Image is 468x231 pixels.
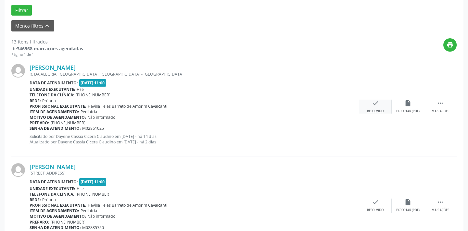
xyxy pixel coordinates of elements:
b: Item de agendamento: [30,109,79,115]
b: Senha de atendimento: [30,225,81,230]
b: Telefone da clínica: [30,191,74,197]
div: de [11,45,83,52]
div: Exportar (PDF) [396,109,420,114]
img: img [11,64,25,78]
p: Solicitado por Dayene Cassia Cicera Claudino em [DATE] - há 14 dias Atualizado por Dayene Cassia ... [30,134,359,145]
img: img [11,163,25,177]
i:  [437,199,444,206]
div: [STREET_ADDRESS] [30,170,359,176]
span: [PHONE_NUMBER] [76,92,110,98]
a: [PERSON_NAME] [30,64,76,71]
b: Data de atendimento: [30,179,78,185]
span: [DATE] 11:00 [79,79,107,87]
i:  [437,100,444,107]
span: Própria [42,98,56,103]
i: insert_drive_file [404,100,411,107]
b: Telefone da clínica: [30,92,74,98]
b: Motivo de agendamento: [30,213,86,219]
div: Exportar (PDF) [396,208,420,213]
span: Pediatria [81,208,97,213]
b: Data de atendimento: [30,80,78,86]
span: Hevilla Teles Barreto de Amorim Cavalcanti [88,202,167,208]
b: Profissional executante: [30,202,86,208]
i: check [372,100,379,107]
span: M02861025 [82,126,104,131]
button: Filtrar [11,5,32,16]
div: Página 1 de 1 [11,52,83,57]
i: insert_drive_file [404,199,411,206]
b: Unidade executante: [30,186,75,191]
div: Resolvido [367,109,384,114]
span: Hse [77,186,84,191]
b: Motivo de agendamento: [30,115,86,120]
button: print [443,38,457,52]
a: [PERSON_NAME] [30,163,76,170]
div: Mais ações [432,208,449,213]
span: Hevilla Teles Barreto de Amorim Cavalcanti [88,103,167,109]
i: keyboard_arrow_up [44,22,51,29]
span: [DATE] 11:00 [79,178,107,186]
b: Rede: [30,197,41,202]
span: [PHONE_NUMBER] [51,219,85,225]
i: check [372,199,379,206]
span: [PHONE_NUMBER] [51,120,85,126]
b: Profissional executante: [30,103,86,109]
span: Hse [77,87,84,92]
div: 13 itens filtrados [11,38,83,45]
div: Resolvido [367,208,384,213]
span: Não informado [87,213,115,219]
span: [PHONE_NUMBER] [76,191,110,197]
i: print [447,41,454,48]
span: Não informado [87,115,115,120]
b: Unidade executante: [30,87,75,92]
span: Pediatria [81,109,97,115]
b: Preparo: [30,219,49,225]
b: Item de agendamento: [30,208,79,213]
b: Senha de atendimento: [30,126,81,131]
b: Rede: [30,98,41,103]
button: Menos filtroskeyboard_arrow_up [11,20,54,31]
div: R. DA ALEGRIA, [GEOGRAPHIC_DATA], [GEOGRAPHIC_DATA] - [GEOGRAPHIC_DATA] [30,71,359,77]
div: Mais ações [432,109,449,114]
b: Preparo: [30,120,49,126]
span: Própria [42,197,56,202]
span: M02885750 [82,225,104,230]
strong: 346968 marcações agendadas [17,45,83,52]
